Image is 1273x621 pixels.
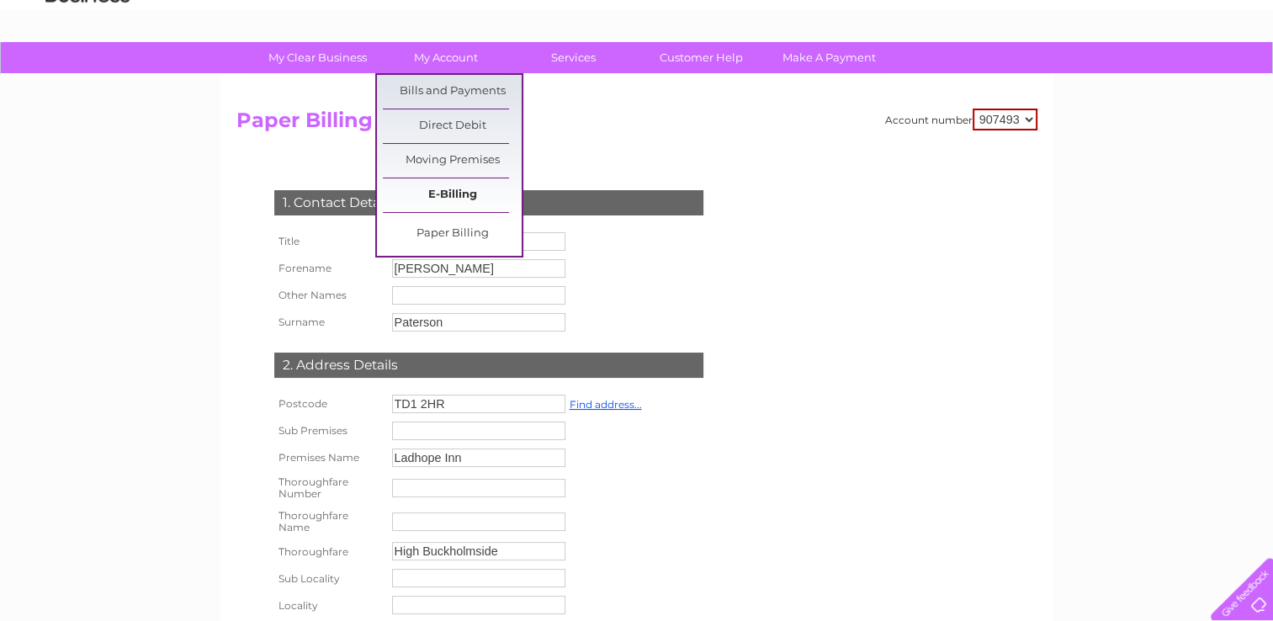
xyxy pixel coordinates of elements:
[274,190,703,215] div: 1. Contact Details
[270,471,388,505] th: Thoroughfare Number
[270,282,388,309] th: Other Names
[885,109,1037,130] div: Account number
[383,109,522,143] a: Direct Debit
[270,228,388,255] th: Title
[240,9,1035,82] div: Clear Business is a trading name of Verastar Limited (registered in [GEOGRAPHIC_DATA] No. 3667643...
[248,42,387,73] a: My Clear Business
[760,42,899,73] a: Make A Payment
[376,42,515,73] a: My Account
[270,592,388,618] th: Locality
[504,42,643,73] a: Services
[977,72,1009,84] a: Water
[1127,72,1151,84] a: Blog
[632,42,771,73] a: Customer Help
[956,8,1072,29] a: 0333 014 3131
[383,178,522,212] a: E-Billing
[1066,72,1117,84] a: Telecoms
[270,538,388,565] th: Thoroughfare
[383,75,522,109] a: Bills and Payments
[270,505,388,539] th: Thoroughfare Name
[1217,72,1257,84] a: Log out
[45,44,130,95] img: logo.png
[270,255,388,282] th: Forename
[270,417,388,444] th: Sub Premises
[270,565,388,592] th: Sub Locality
[274,353,703,378] div: 2. Address Details
[270,444,388,471] th: Premises Name
[383,144,522,178] a: Moving Premises
[270,390,388,417] th: Postcode
[1161,72,1202,84] a: Contact
[383,217,522,251] a: Paper Billing
[1019,72,1056,84] a: Energy
[570,398,642,411] a: Find address...
[270,309,388,336] th: Surname
[236,109,1037,141] h2: Paper Billing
